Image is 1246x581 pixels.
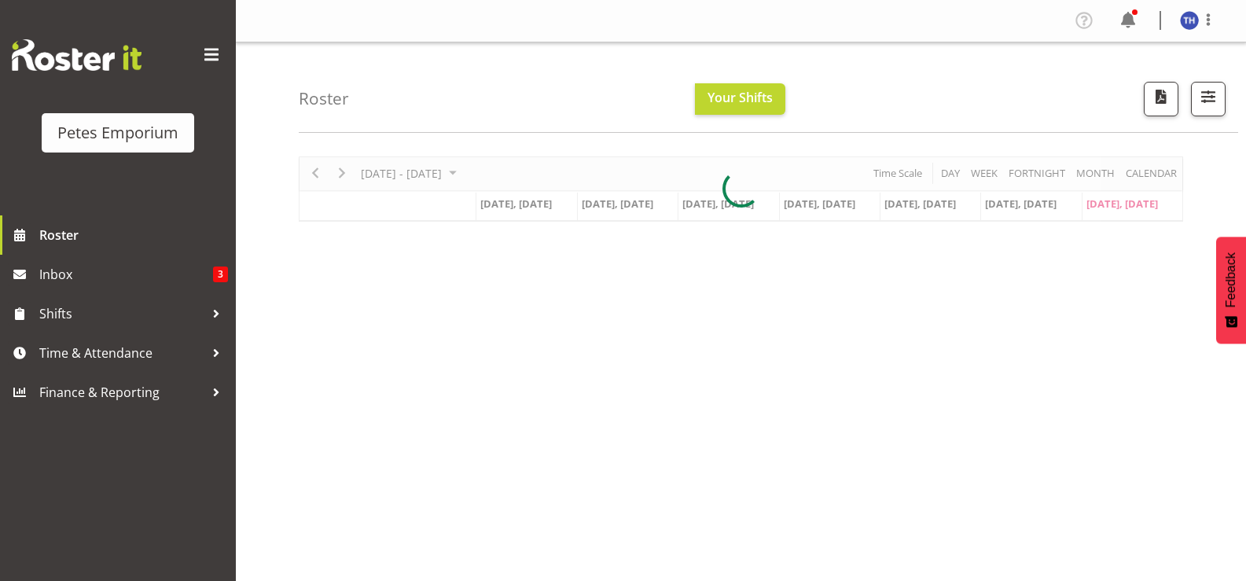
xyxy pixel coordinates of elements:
span: Time & Attendance [39,341,204,365]
span: Your Shifts [708,89,773,106]
span: Finance & Reporting [39,381,204,404]
img: Rosterit website logo [12,39,142,71]
div: Petes Emporium [57,121,178,145]
span: Roster [39,223,228,247]
button: Your Shifts [695,83,785,115]
span: Inbox [39,263,213,286]
h4: Roster [299,90,349,108]
span: Shifts [39,302,204,325]
img: teresa-hawkins9867.jpg [1180,11,1199,30]
span: 3 [213,267,228,282]
span: Feedback [1224,252,1238,307]
button: Filter Shifts [1191,82,1226,116]
button: Feedback - Show survey [1216,237,1246,344]
button: Download a PDF of the roster according to the set date range. [1144,82,1178,116]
